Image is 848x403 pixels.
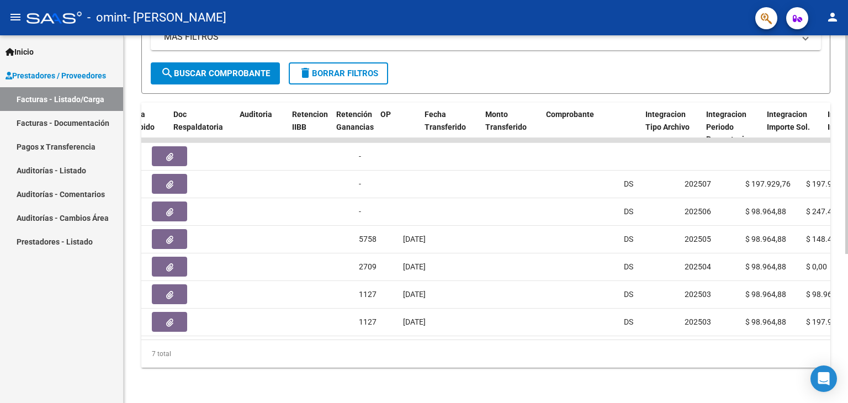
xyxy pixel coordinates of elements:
span: Retención Ganancias [336,110,374,131]
span: - [359,152,361,161]
mat-icon: menu [9,10,22,24]
datatable-header-cell: Doc Respaldatoria [169,103,235,151]
span: $ 197.929,76 [745,179,791,188]
span: OP [380,110,391,119]
mat-icon: search [161,66,174,79]
span: Fecha Recibido [124,110,155,131]
span: Integracion Importe Sol. [767,110,810,131]
span: Doc Respaldatoria [173,110,223,131]
mat-icon: delete [299,66,312,79]
span: DS [624,207,633,216]
span: DS [624,235,633,243]
span: 202504 [685,262,711,271]
span: - omint [87,6,127,30]
span: [DATE] [403,317,426,326]
mat-panel-title: MAS FILTROS [164,31,794,43]
datatable-header-cell: Comprobante [542,103,641,151]
datatable-header-cell: Retencion IIBB [288,103,332,151]
span: 202507 [685,179,711,188]
datatable-header-cell: Fecha Recibido [119,103,169,151]
datatable-header-cell: Auditoria [235,103,288,151]
mat-expansion-panel-header: MAS FILTROS [151,24,821,50]
span: DS [624,290,633,299]
span: $ 98.964,88 [745,235,786,243]
span: DS [624,317,633,326]
span: 202506 [685,207,711,216]
span: [DATE] [403,235,426,243]
span: Borrar Filtros [299,68,378,78]
span: $ 98.964,88 [745,290,786,299]
datatable-header-cell: OP [376,103,420,151]
span: $ 98.964,88 [745,262,786,271]
span: 202503 [685,290,711,299]
span: 202503 [685,317,711,326]
datatable-header-cell: Integracion Importe Sol. [762,103,823,151]
span: $ 98.964,88 [745,207,786,216]
span: $ 98.964,88 [745,317,786,326]
span: Fecha Transferido [425,110,466,131]
span: - [359,179,361,188]
div: 7 total [141,340,830,368]
button: Borrar Filtros [289,62,388,84]
span: Retencion IIBB [292,110,328,131]
span: $ 0,00 [806,262,827,271]
span: 2709 [359,262,377,271]
span: Integracion Tipo Archivo [645,110,690,131]
datatable-header-cell: Retención Ganancias [332,103,376,151]
datatable-header-cell: Integracion Periodo Presentacion [702,103,762,151]
span: Comprobante [546,110,594,119]
button: Buscar Comprobante [151,62,280,84]
datatable-header-cell: Integracion Tipo Archivo [641,103,702,151]
span: [DATE] [403,262,426,271]
span: DS [624,262,633,271]
span: [DATE] [403,290,426,299]
span: $ 98.964,88 [806,290,847,299]
span: Auditoria [240,110,272,119]
span: 202505 [685,235,711,243]
mat-icon: person [826,10,839,24]
span: Buscar Comprobante [161,68,270,78]
div: Open Intercom Messenger [810,365,837,392]
datatable-header-cell: Fecha Transferido [420,103,481,151]
span: 1127 [359,290,377,299]
span: - [359,207,361,216]
span: 1127 [359,317,377,326]
span: Prestadores / Proveedores [6,70,106,82]
span: - [PERSON_NAME] [127,6,226,30]
span: Inicio [6,46,34,58]
datatable-header-cell: Monto Transferido [481,103,542,151]
span: DS [624,179,633,188]
span: Integracion Periodo Presentacion [706,110,753,144]
span: 5758 [359,235,377,243]
span: Monto Transferido [485,110,527,131]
